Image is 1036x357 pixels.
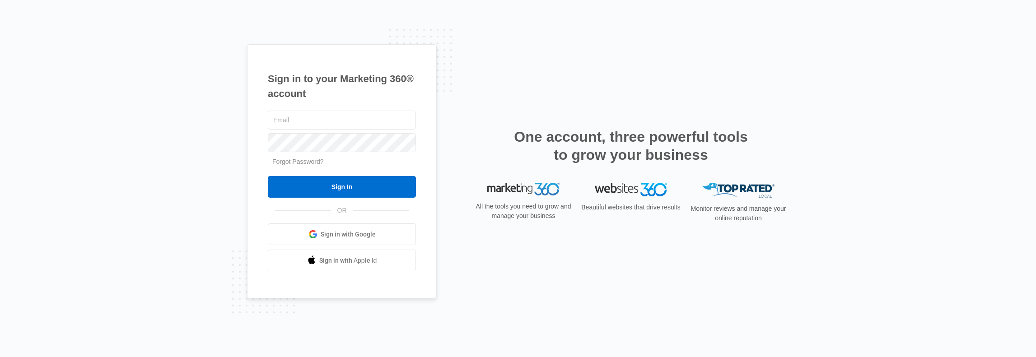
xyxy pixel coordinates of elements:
[473,202,574,221] p: All the tools you need to grow and manage your business
[331,206,353,215] span: OR
[319,256,377,265] span: Sign in with Apple Id
[268,111,416,130] input: Email
[272,158,324,165] a: Forgot Password?
[268,176,416,198] input: Sign In
[268,71,416,101] h1: Sign in to your Marketing 360® account
[702,183,775,198] img: Top Rated Local
[688,204,789,223] p: Monitor reviews and manage your online reputation
[268,223,416,245] a: Sign in with Google
[487,183,560,195] img: Marketing 360
[595,183,667,196] img: Websites 360
[321,230,376,239] span: Sign in with Google
[511,128,751,164] h2: One account, three powerful tools to grow your business
[580,203,681,212] p: Beautiful websites that drive results
[268,250,416,271] a: Sign in with Apple Id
